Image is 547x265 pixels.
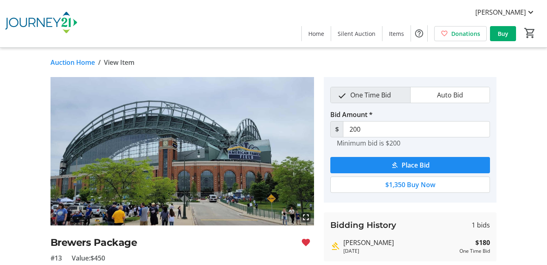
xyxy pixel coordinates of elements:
[51,57,95,67] a: Auction Home
[330,121,343,137] span: $
[402,160,430,170] span: Place Bid
[330,177,490,193] button: $1,350 Buy Now
[490,26,516,41] a: Buy
[331,26,382,41] a: Silent Auction
[469,6,542,19] button: [PERSON_NAME]
[434,26,487,41] a: Donations
[330,110,373,119] label: Bid Amount *
[308,29,324,38] span: Home
[298,234,314,251] button: Remove favourite
[51,253,62,263] span: #13
[5,3,77,44] img: Journey21's Logo
[389,29,404,38] span: Items
[472,220,490,230] span: 1 bids
[459,247,490,255] div: One Time Bid
[330,241,340,251] mat-icon: Highest bid
[338,29,376,38] span: Silent Auction
[411,25,427,42] button: Help
[498,29,508,38] span: Buy
[382,26,411,41] a: Items
[475,7,526,17] span: [PERSON_NAME]
[51,77,314,225] img: Image
[343,238,456,247] div: [PERSON_NAME]
[51,235,295,250] h2: Brewers Package
[302,26,331,41] a: Home
[451,29,480,38] span: Donations
[385,180,435,190] span: $1,350 Buy Now
[98,57,101,67] span: /
[301,212,311,222] mat-icon: fullscreen
[432,87,468,103] span: Auto Bid
[345,87,396,103] span: One Time Bid
[337,139,400,147] tr-hint: Minimum bid is $200
[330,157,490,173] button: Place Bid
[330,219,396,231] h3: Bidding History
[523,26,537,40] button: Cart
[475,238,490,247] strong: $180
[72,253,105,263] span: Value: $450
[343,247,456,255] div: [DATE]
[104,57,134,67] span: View Item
